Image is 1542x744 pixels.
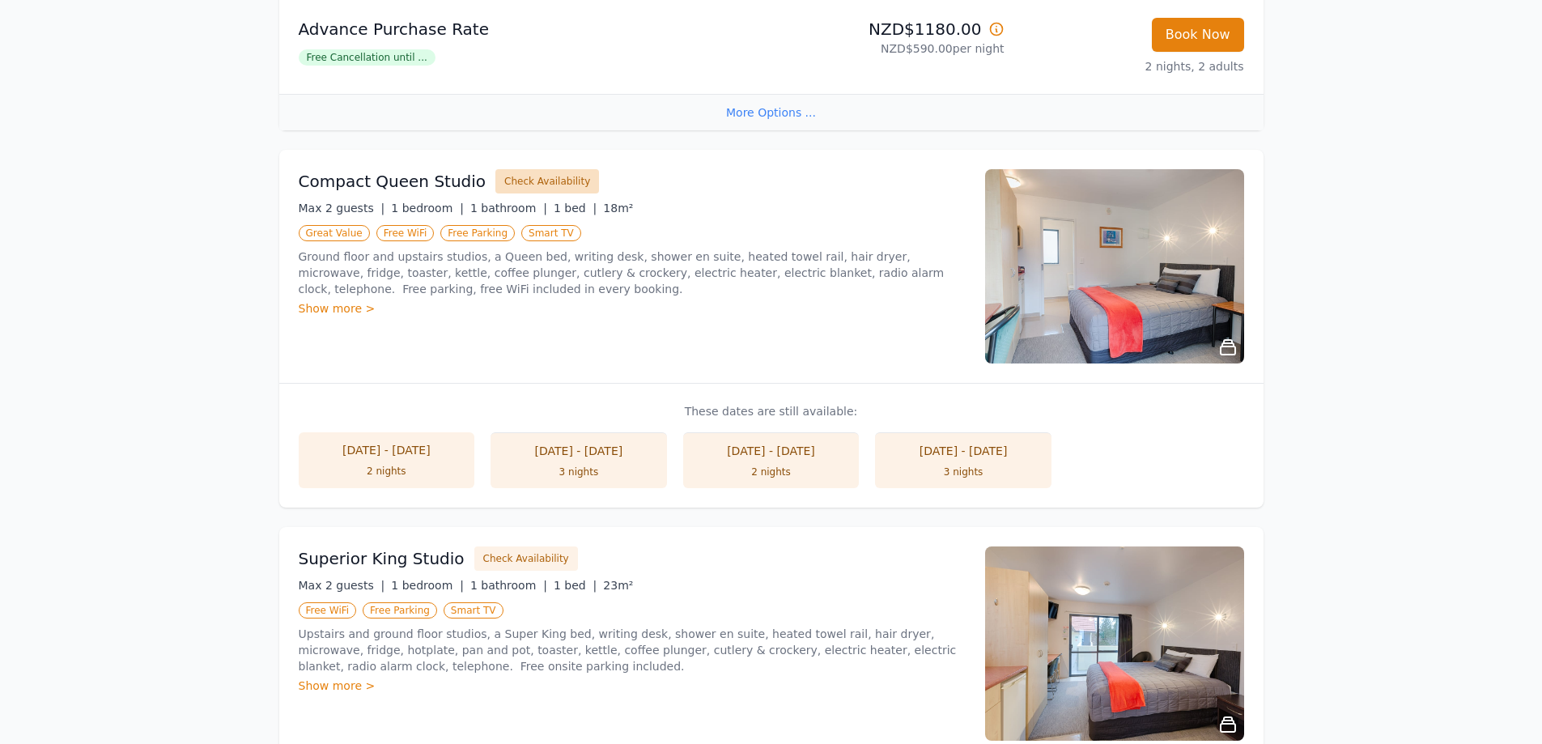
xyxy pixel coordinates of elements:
[444,602,503,619] span: Smart TV
[391,202,464,215] span: 1 bedroom |
[391,579,464,592] span: 1 bedroom |
[891,443,1035,459] div: [DATE] - [DATE]
[279,94,1264,130] div: More Options ...
[778,40,1005,57] p: NZD$590.00 per night
[299,602,357,619] span: Free WiFi
[507,466,651,478] div: 3 nights
[495,169,599,193] button: Check Availability
[1152,18,1244,52] button: Book Now
[299,18,765,40] p: Advance Purchase Rate
[440,225,515,241] span: Free Parking
[470,579,547,592] span: 1 bathroom |
[315,465,459,478] div: 2 nights
[891,466,1035,478] div: 3 nights
[1017,58,1244,74] p: 2 nights, 2 adults
[299,403,1244,419] p: These dates are still available:
[603,579,633,592] span: 23m²
[299,249,966,297] p: Ground floor and upstairs studios, a Queen bed, writing desk, shower en suite, heated towel rail,...
[299,300,966,317] div: Show more >
[299,202,385,215] span: Max 2 guests |
[315,442,459,458] div: [DATE] - [DATE]
[299,49,435,66] span: Free Cancellation until ...
[474,546,578,571] button: Check Availability
[554,579,597,592] span: 1 bed |
[299,626,966,674] p: Upstairs and ground floor studios, a Super King bed, writing desk, shower en suite, heated towel ...
[363,602,437,619] span: Free Parking
[554,202,597,215] span: 1 bed |
[299,170,486,193] h3: Compact Queen Studio
[470,202,547,215] span: 1 bathroom |
[299,547,465,570] h3: Superior King Studio
[521,225,581,241] span: Smart TV
[507,443,651,459] div: [DATE] - [DATE]
[603,202,633,215] span: 18m²
[778,18,1005,40] p: NZD$1180.00
[376,225,435,241] span: Free WiFi
[299,579,385,592] span: Max 2 guests |
[699,443,843,459] div: [DATE] - [DATE]
[299,678,966,694] div: Show more >
[299,225,370,241] span: Great Value
[699,466,843,478] div: 2 nights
